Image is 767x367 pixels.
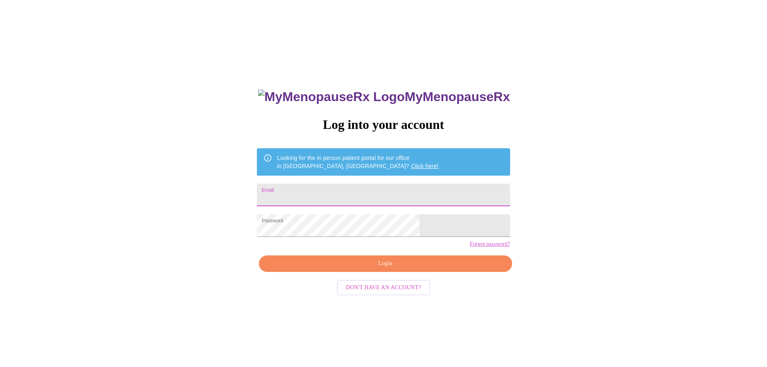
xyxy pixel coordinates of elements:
div: Looking for the in person patient portal for our office in [GEOGRAPHIC_DATA], [GEOGRAPHIC_DATA]? [277,151,438,173]
h3: Log into your account [257,117,510,132]
a: Don't have an account? [335,284,432,290]
button: Don't have an account? [337,280,430,296]
button: Login [259,255,512,272]
a: Click here! [411,163,438,169]
span: Login [268,259,502,269]
a: Forgot password? [470,241,510,247]
img: MyMenopauseRx Logo [258,89,405,104]
h3: MyMenopauseRx [258,89,510,104]
span: Don't have an account? [346,283,421,293]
